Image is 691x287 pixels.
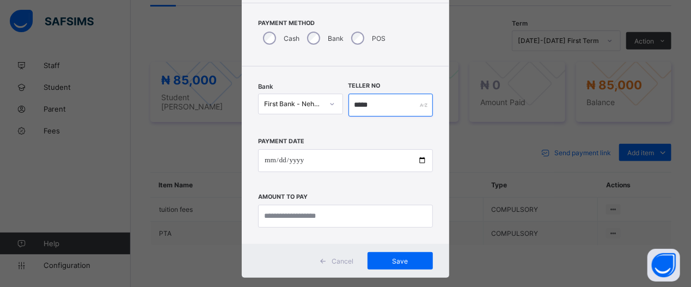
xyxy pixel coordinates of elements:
[258,83,273,90] span: Bank
[372,34,386,42] label: POS
[284,34,299,42] label: Cash
[258,138,304,145] label: Payment Date
[258,193,308,200] label: Amount to pay
[348,82,381,89] label: Teller No
[332,257,353,265] span: Cancel
[258,20,433,27] span: Payment Method
[376,257,425,265] span: Save
[264,100,322,108] div: First Bank - Nehemiah International School
[647,249,680,282] button: Open asap
[328,34,344,42] label: Bank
